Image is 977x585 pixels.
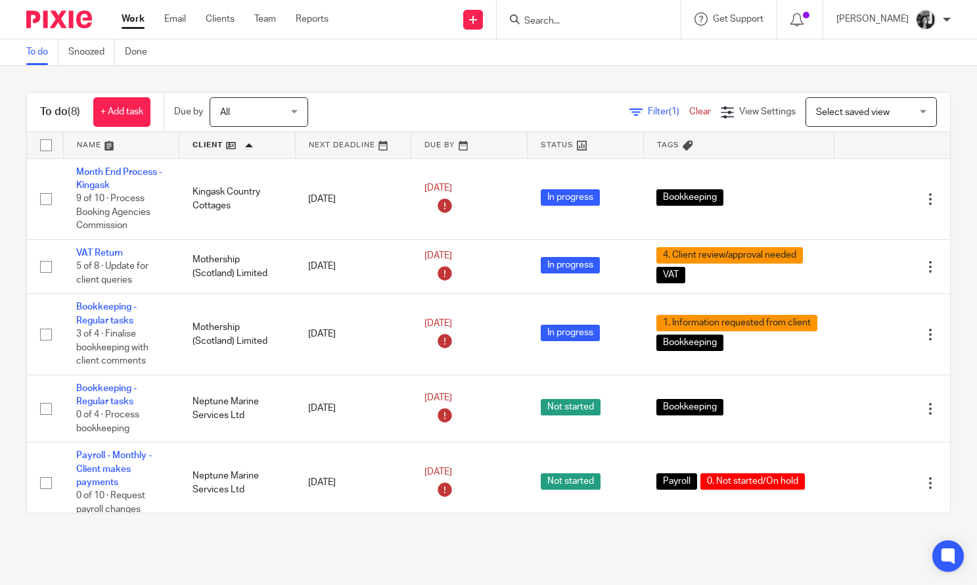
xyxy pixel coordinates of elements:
[179,158,296,239] td: Kingask Country Cottages
[179,294,296,375] td: Mothership (Scotland) Limited
[76,262,148,285] span: 5 of 8 · Update for client queries
[656,189,723,206] span: Bookkeeping
[295,294,411,375] td: [DATE]
[295,239,411,293] td: [DATE]
[656,473,697,490] span: Payroll
[424,467,452,477] span: [DATE]
[40,105,80,119] h1: To do
[76,384,137,406] a: Bookkeeping - Regular tasks
[295,375,411,442] td: [DATE]
[713,14,763,24] span: Get Support
[296,12,329,26] a: Reports
[164,12,186,26] a: Email
[220,108,230,117] span: All
[541,473,601,490] span: Not started
[424,319,452,328] span: [DATE]
[656,247,803,264] span: 4. Client review/approval needed
[295,158,411,239] td: [DATE]
[424,394,452,403] span: [DATE]
[295,442,411,523] td: [DATE]
[656,315,817,331] span: 1. Information requested from client
[68,39,115,65] a: Snoozed
[541,189,600,206] span: In progress
[125,39,157,65] a: Done
[656,399,723,415] span: Bookkeeping
[915,9,936,30] img: IMG_7103.jpg
[656,335,723,351] span: Bookkeeping
[179,239,296,293] td: Mothership (Scotland) Limited
[76,451,152,487] a: Payroll - Monthly - Client makes payments
[76,329,148,365] span: 3 of 4 · Finalise bookkeeping with client comments
[541,325,600,341] span: In progress
[179,375,296,442] td: Neptune Marine Services Ltd
[206,12,235,26] a: Clients
[656,267,685,283] span: VAT
[179,442,296,523] td: Neptune Marine Services Ltd
[541,257,600,273] span: In progress
[76,492,145,515] span: 0 of 10 · Request payroll changes
[648,107,689,116] span: Filter
[76,302,137,325] a: Bookkeeping - Regular tasks
[254,12,276,26] a: Team
[657,141,679,149] span: Tags
[541,399,601,415] span: Not started
[68,106,80,117] span: (8)
[76,168,162,190] a: Month End Process - Kingask
[739,107,796,116] span: View Settings
[424,184,452,193] span: [DATE]
[26,39,58,65] a: To do
[700,473,805,490] span: 0. Not started/On hold
[523,16,641,28] input: Search
[174,105,203,118] p: Due by
[424,252,452,261] span: [DATE]
[122,12,145,26] a: Work
[76,194,150,230] span: 9 of 10 · Process Booking Agencies Commission
[669,107,679,116] span: (1)
[76,248,123,258] a: VAT Return
[93,97,150,127] a: + Add task
[76,411,139,434] span: 0 of 4 · Process bookkeeping
[689,107,711,116] a: Clear
[816,108,890,117] span: Select saved view
[836,12,909,26] p: [PERSON_NAME]
[26,11,92,28] img: Pixie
